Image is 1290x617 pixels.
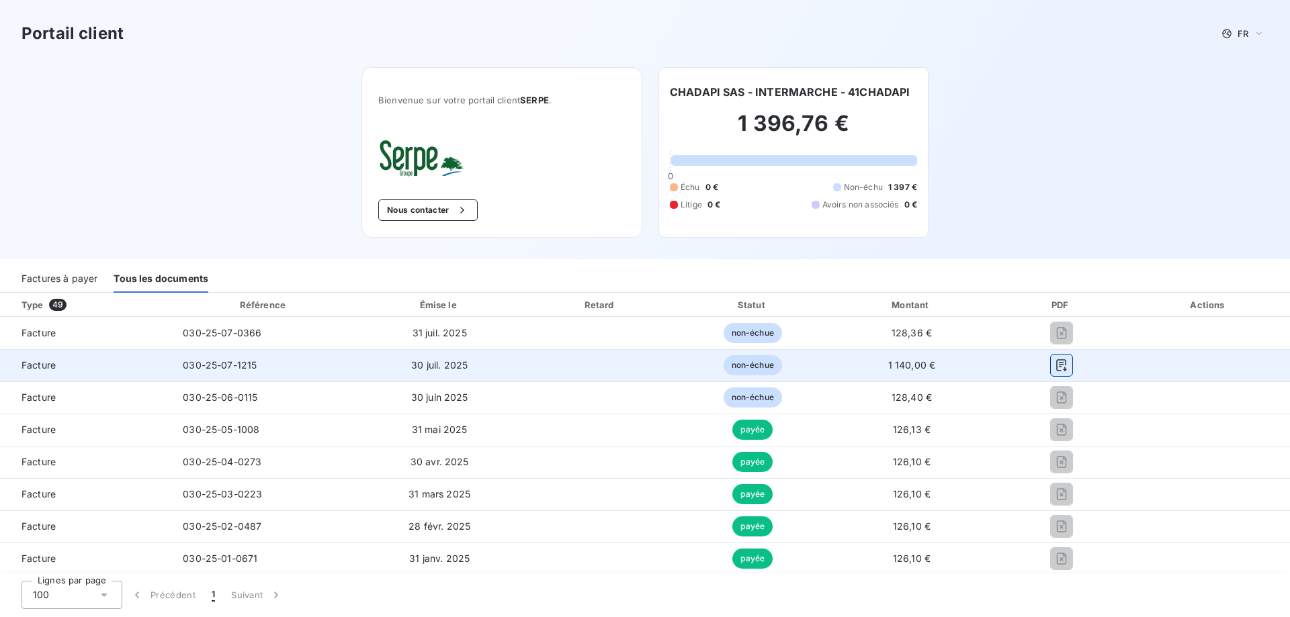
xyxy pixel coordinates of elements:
[21,265,97,293] div: Factures à payer
[11,520,161,533] span: Facture
[183,327,261,338] span: 030-25-07-0366
[892,327,932,338] span: 128,36 €
[520,95,549,105] span: SERPE
[893,424,931,435] span: 126,13 €
[183,424,259,435] span: 030-25-05-1008
[411,456,469,467] span: 30 avr. 2025
[11,455,161,469] span: Facture
[844,181,883,193] span: Non-échu
[183,553,257,564] span: 030-25-01-0671
[378,138,464,178] img: Company logo
[13,298,169,312] div: Type
[412,424,468,435] span: 31 mai 2025
[893,488,931,500] span: 126,10 €
[409,553,470,564] span: 31 janv. 2025
[893,553,931,564] span: 126,10 €
[11,391,161,404] span: Facture
[122,581,204,609] button: Précédent
[705,181,718,193] span: 0 €
[11,552,161,565] span: Facture
[732,516,773,536] span: payée
[240,299,286,310] div: Référence
[822,199,899,211] span: Avoirs non associés
[732,452,773,472] span: payée
[358,298,521,312] div: Émise le
[670,84,910,100] h6: CHADAPI SAS - INTERMARCHE - 41CHADAPI
[732,484,773,504] span: payée
[183,456,261,467] span: 030-25-04-0273
[114,265,208,293] div: Tous les documents
[526,298,675,312] div: Retard
[707,199,720,211] span: 0 €
[413,327,467,338] span: 31 juil. 2025
[411,391,468,403] span: 30 juin 2025
[724,387,782,408] span: non-échue
[893,456,931,467] span: 126,10 €
[183,359,257,371] span: 030-25-07-1215
[183,391,257,403] span: 030-25-06-0115
[892,391,932,403] span: 128,40 €
[183,520,261,532] span: 030-25-02-0487
[411,359,468,371] span: 30 juil. 2025
[11,326,161,340] span: Facture
[680,298,825,312] div: Statut
[681,199,702,211] span: Litige
[408,488,470,500] span: 31 mars 2025
[11,423,161,436] span: Facture
[724,355,782,375] span: non-échue
[204,581,223,609] button: 1
[33,588,49,602] span: 100
[378,199,478,221] button: Nous contacter
[732,549,773,569] span: payée
[223,581,291,609] button: Suivant
[21,21,124,46] h3: Portail client
[893,520,931,532] span: 126,10 €
[11,359,161,372] span: Facture
[408,520,470,532] span: 28 févr. 2025
[11,487,161,501] span: Facture
[830,298,992,312] div: Montant
[681,181,700,193] span: Échu
[998,298,1125,312] div: PDF
[378,95,626,105] span: Bienvenue sur votre portail client .
[888,359,936,371] span: 1 140,00 €
[183,488,262,500] span: 030-25-03-0223
[670,110,917,150] h2: 1 396,76 €
[732,420,773,440] span: payée
[904,199,917,211] span: 0 €
[1238,28,1248,39] span: FR
[668,171,673,181] span: 0
[1130,298,1287,312] div: Actions
[888,181,917,193] span: 1 397 €
[724,323,782,343] span: non-échue
[49,299,67,311] span: 49
[212,588,215,602] span: 1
